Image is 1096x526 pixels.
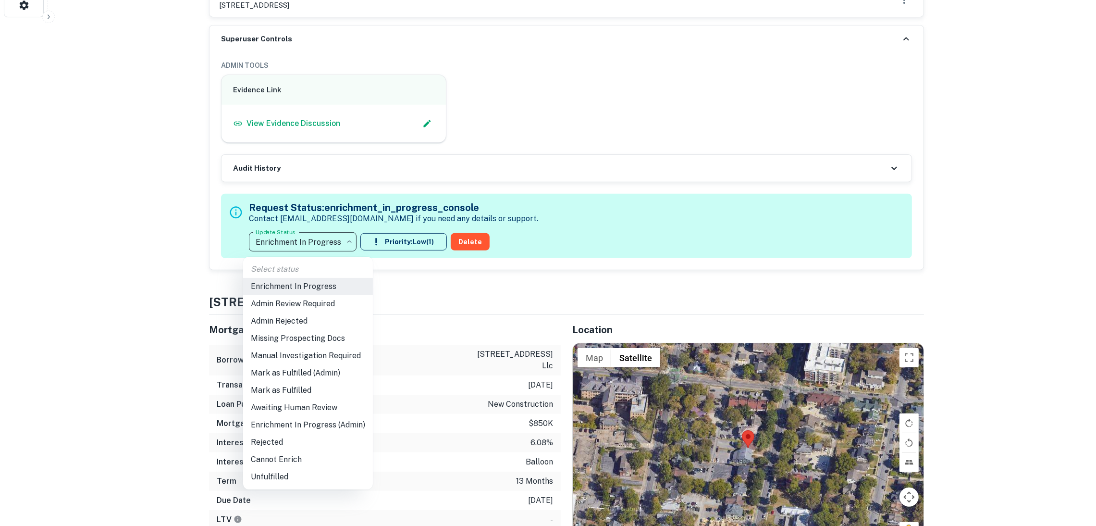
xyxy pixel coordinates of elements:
[243,382,373,399] li: Mark as Fulfilled
[243,451,373,468] li: Cannot Enrich
[243,399,373,416] li: Awaiting Human Review
[243,364,373,382] li: Mark as Fulfilled (Admin)
[243,330,373,347] li: Missing Prospecting Docs
[243,313,373,330] li: Admin Rejected
[243,295,373,313] li: Admin Review Required
[243,278,373,295] li: Enrichment In Progress
[1048,449,1096,495] iframe: Chat Widget
[243,468,373,486] li: Unfulfilled
[243,434,373,451] li: Rejected
[243,347,373,364] li: Manual Investigation Required
[243,416,373,434] li: Enrichment In Progress (Admin)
